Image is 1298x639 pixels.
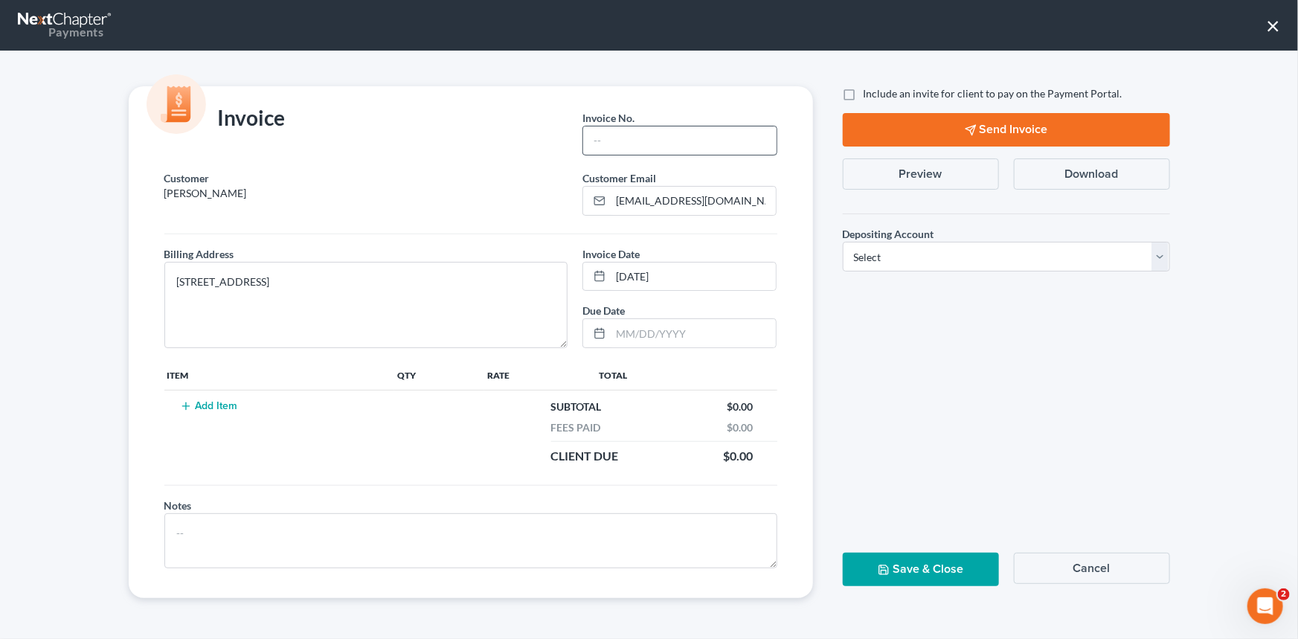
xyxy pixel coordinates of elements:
span: Invoice No. [582,112,634,124]
div: Fees Paid [544,420,608,435]
div: Invoice [157,104,293,134]
span: Depositing Account [843,228,934,240]
button: Save & Close [843,553,999,586]
button: Preview [843,158,999,190]
div: Client Due [544,448,626,465]
input: MM/DD/YYYY [611,319,776,347]
label: Customer [164,170,210,186]
span: Billing Address [164,248,234,260]
span: Customer Email [582,172,656,184]
th: Total [587,360,777,390]
p: [PERSON_NAME] [164,186,568,201]
div: $0.00 [716,448,761,465]
input: MM/DD/YYYY [611,263,776,291]
div: Payments [18,24,103,40]
th: Qty [394,360,483,390]
button: Cancel [1014,553,1170,584]
button: Send Invoice [843,113,1170,147]
div: Subtotal [544,399,609,414]
span: Include an invite for client to pay on the Payment Portal. [864,87,1122,100]
input: Enter email... [611,187,776,215]
span: 2 [1278,588,1290,600]
a: Payments [18,7,113,43]
img: icon-money-cc55cd5b71ee43c44ef0efbab91310903cbf28f8221dba23c0d5ca797e203e98.svg [147,74,206,134]
input: -- [583,126,776,155]
span: Invoice Date [582,248,640,260]
div: $0.00 [720,420,761,435]
th: Item [164,360,395,390]
div: $0.00 [720,399,761,414]
label: Due Date [582,303,625,318]
th: Rate [484,360,588,390]
button: × [1266,13,1280,37]
label: Notes [164,498,192,513]
iframe: Intercom live chat [1247,588,1283,624]
button: Download [1014,158,1170,190]
button: Add Item [176,400,242,412]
